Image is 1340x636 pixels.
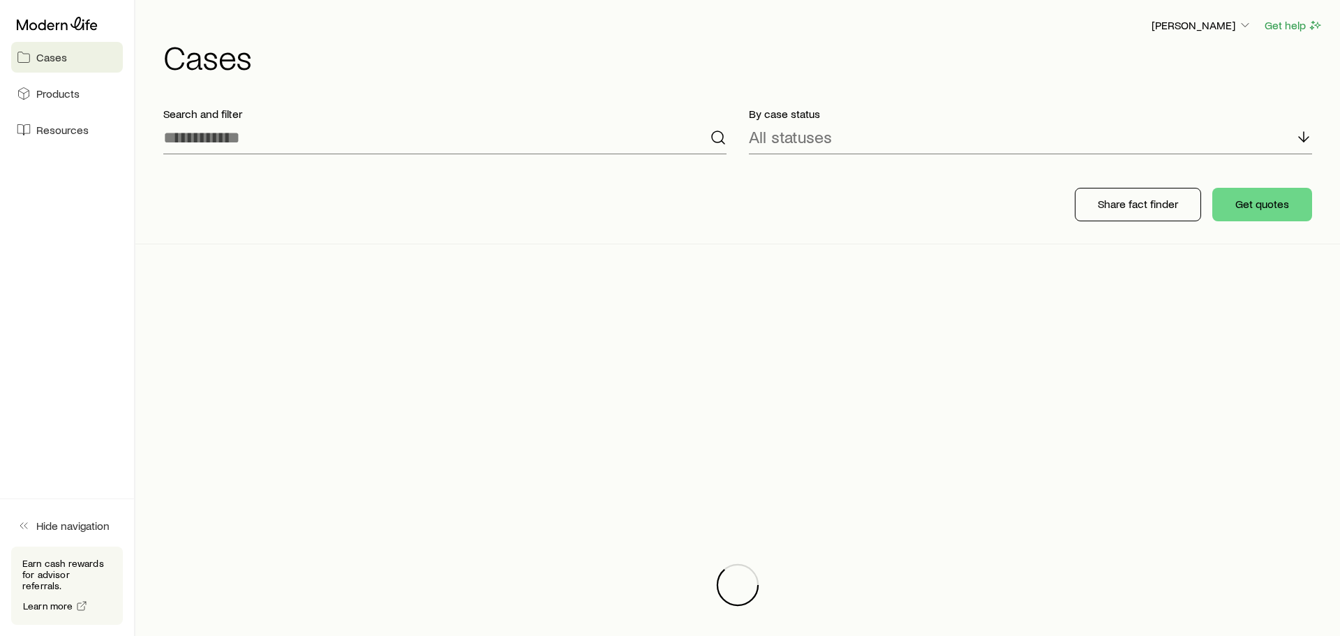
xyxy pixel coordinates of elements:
p: [PERSON_NAME] [1152,18,1252,32]
p: Search and filter [163,107,727,121]
a: Products [11,78,123,109]
a: Resources [11,114,123,145]
button: Share fact finder [1075,188,1201,221]
span: Learn more [23,601,73,611]
span: Cases [36,50,67,64]
span: Hide navigation [36,519,110,533]
a: Cases [11,42,123,73]
button: [PERSON_NAME] [1151,17,1253,34]
button: Get help [1264,17,1323,34]
button: Get quotes [1212,188,1312,221]
div: Earn cash rewards for advisor referrals.Learn more [11,547,123,625]
p: Earn cash rewards for advisor referrals. [22,558,112,591]
p: Share fact finder [1098,197,1178,211]
span: Products [36,87,80,101]
span: Resources [36,123,89,137]
p: All statuses [749,127,832,147]
h1: Cases [163,40,1323,73]
button: Hide navigation [11,510,123,541]
p: By case status [749,107,1312,121]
